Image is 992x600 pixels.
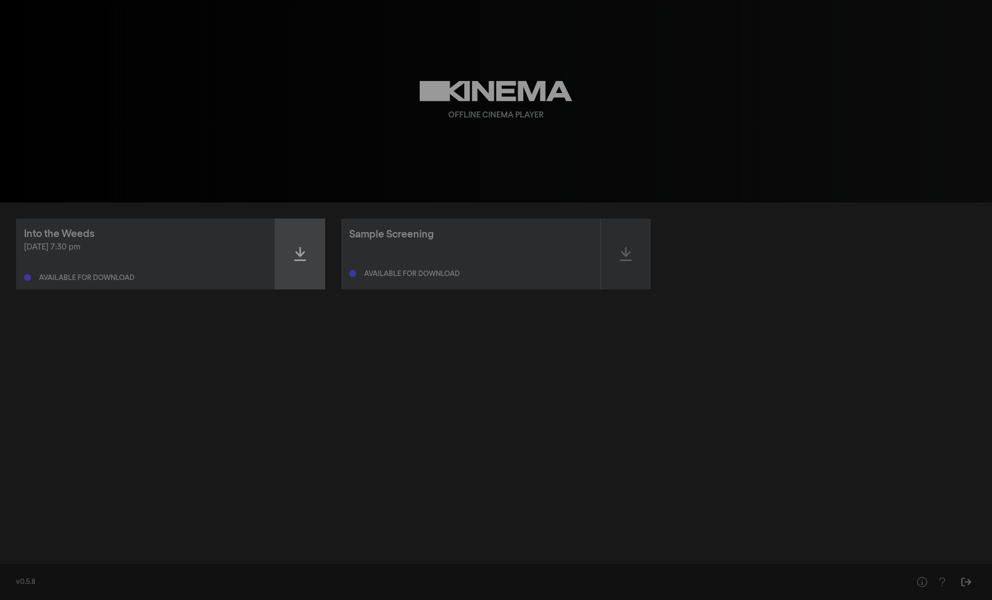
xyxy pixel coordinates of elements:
div: v0.5.8 [16,577,892,587]
button: Help [912,572,932,592]
button: Help [932,572,952,592]
div: Available for download [364,270,460,277]
div: Available for download [39,274,135,281]
div: Offline Cinema Player [448,109,544,121]
button: Sign Out [956,572,976,592]
div: Into the Weeds [24,226,95,241]
div: Sample Screening [349,227,434,242]
div: [DATE] 7:30 pm [24,241,267,253]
